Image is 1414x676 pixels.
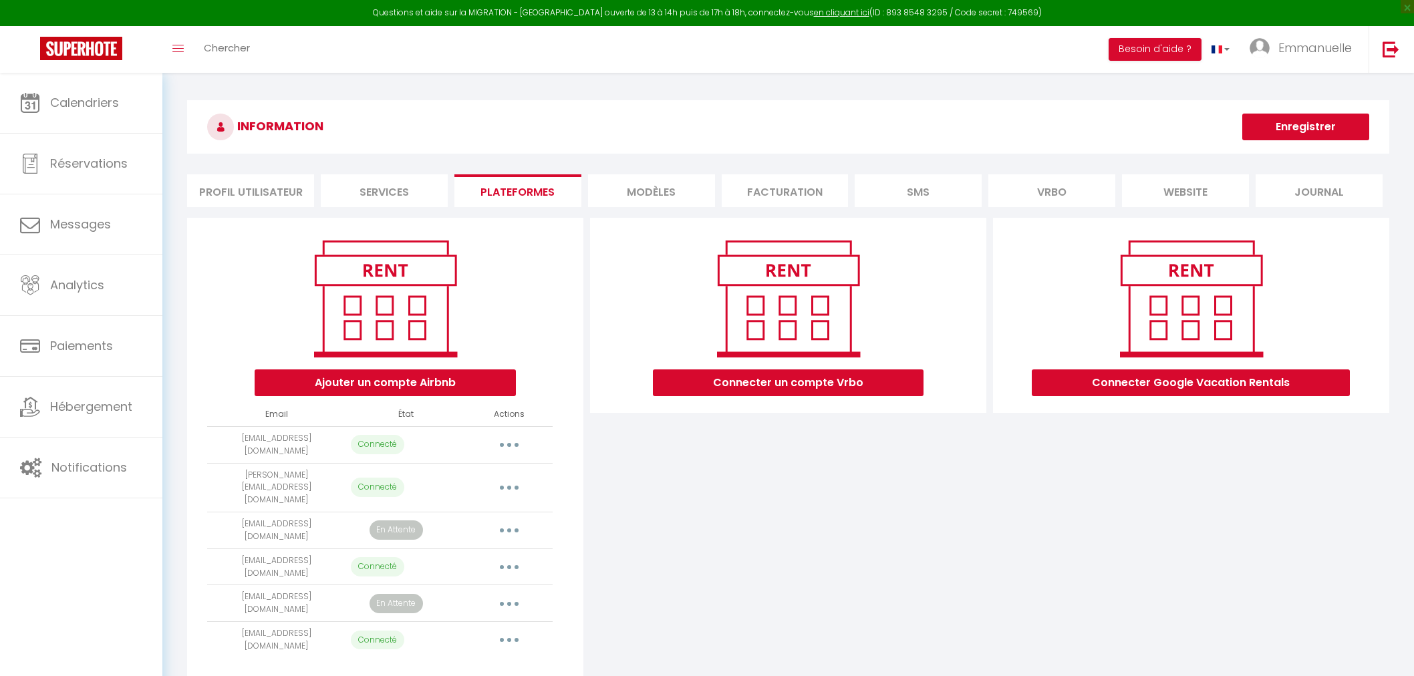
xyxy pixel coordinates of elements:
img: ... [1250,38,1270,58]
p: Connecté [351,557,404,576]
p: En Attente [370,520,423,540]
button: Connecter un compte Vrbo [653,369,924,396]
li: Profil Utilisateur [187,174,314,207]
th: État [345,403,466,426]
td: [EMAIL_ADDRESS][DOMAIN_NAME] [207,548,345,585]
li: website [1122,174,1249,207]
span: Messages [50,216,111,232]
iframe: LiveChat chat widget [1358,620,1414,676]
a: ... Emmanuelle [1240,26,1369,73]
span: Chercher [204,41,250,55]
button: Besoin d'aide ? [1109,38,1201,61]
span: Calendriers [50,94,119,111]
td: [EMAIL_ADDRESS][DOMAIN_NAME] [207,622,345,659]
img: rent.png [1106,234,1276,363]
span: Emmanuelle [1278,39,1352,56]
span: Paiements [50,337,113,354]
p: Connecté [351,631,404,650]
a: Chercher [194,26,260,73]
li: Services [321,174,448,207]
h3: INFORMATION [187,100,1389,154]
span: Notifications [51,459,127,476]
p: Connecté [351,435,404,454]
span: Réservations [50,155,128,172]
img: rent.png [300,234,470,363]
p: Connecté [351,478,404,497]
img: Super Booking [40,37,122,60]
li: Vrbo [988,174,1115,207]
li: Plateformes [454,174,581,207]
li: Facturation [722,174,849,207]
a: en cliquant ici [814,7,869,18]
img: rent.png [703,234,873,363]
img: logout [1383,41,1399,57]
span: Analytics [50,277,104,293]
td: [PERSON_NAME][EMAIL_ADDRESS][DOMAIN_NAME] [207,463,345,512]
span: Hébergement [50,398,132,415]
td: [EMAIL_ADDRESS][DOMAIN_NAME] [207,512,345,549]
th: Actions [466,403,553,426]
p: En Attente [370,594,423,613]
li: MODÈLES [588,174,715,207]
li: Journal [1256,174,1383,207]
th: Email [207,403,345,426]
button: Connecter Google Vacation Rentals [1032,369,1350,396]
li: SMS [855,174,982,207]
button: Ajouter un compte Airbnb [255,369,516,396]
button: Enregistrer [1242,114,1369,140]
td: [EMAIL_ADDRESS][DOMAIN_NAME] [207,426,345,463]
td: [EMAIL_ADDRESS][DOMAIN_NAME] [207,585,345,622]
